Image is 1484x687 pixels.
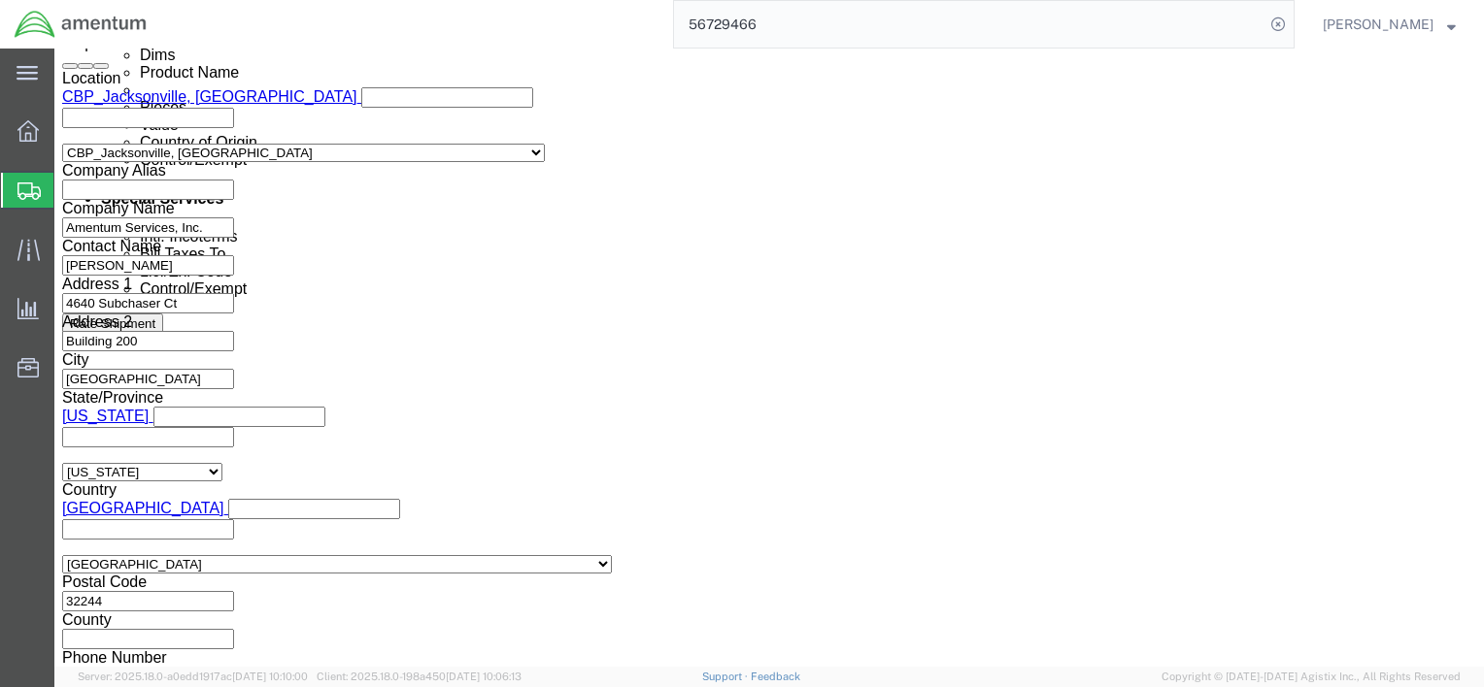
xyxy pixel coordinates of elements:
a: Feedback [751,671,800,682]
span: Client: 2025.18.0-198a450 [317,671,522,682]
img: logo [14,10,148,39]
button: [PERSON_NAME] [1322,13,1457,36]
span: Isabel Hermosillo [1323,14,1433,35]
span: [DATE] 10:10:00 [232,671,308,682]
span: Server: 2025.18.0-a0edd1917ac [78,671,308,682]
span: Copyright © [DATE]-[DATE] Agistix Inc., All Rights Reserved [1162,669,1461,685]
a: Support [702,671,751,682]
span: [DATE] 10:06:13 [446,671,522,682]
iframe: FS Legacy Container [54,49,1484,667]
input: Search for shipment number, reference number [674,1,1265,48]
